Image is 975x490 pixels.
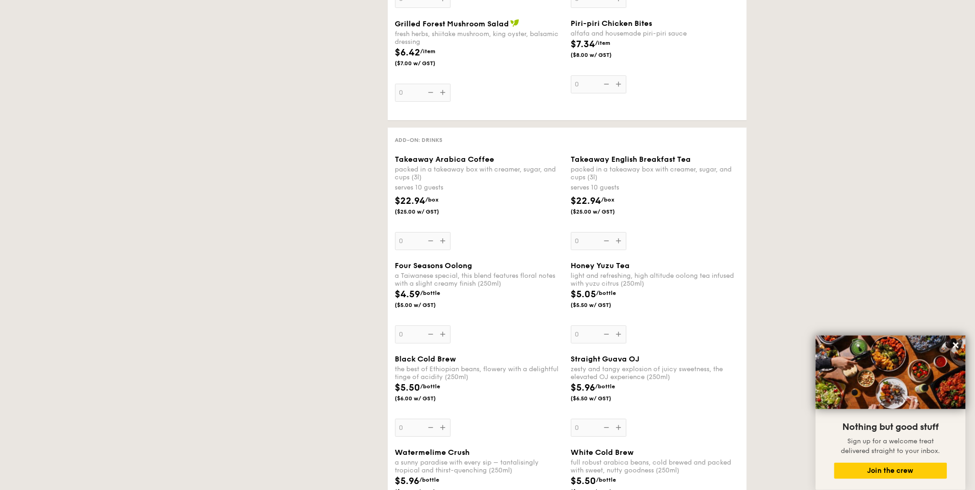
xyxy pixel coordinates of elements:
[571,261,630,270] span: Honey Yuzu Tea
[395,459,564,474] div: a sunny paradise with every sip – tantalisingly tropical and thirst-quenching (250ml)
[571,459,739,474] div: full robust arabica beans, cold brewed and packed with sweet, nutty goodness (250ml)
[841,437,940,455] span: Sign up for a welcome treat delivered straight to your inbox.
[571,289,596,300] span: $5.05
[816,336,966,409] img: DSC07876-Edit02-Large.jpeg
[596,40,611,46] span: /item
[395,261,472,270] span: Four Seasons Oolong
[421,290,441,296] span: /bottle
[395,196,426,207] span: $22.94
[510,19,520,27] img: icon-vegan.f8ff3823.svg
[596,477,616,483] span: /bottle
[602,196,615,203] span: /box
[834,463,947,479] button: Join the crew
[420,477,440,483] span: /bottle
[395,382,421,393] span: $5.50
[395,155,495,164] span: Takeaway Arabica Coffee
[571,155,691,164] span: Takeaway English Breakfast Tea
[395,355,456,363] span: Black Cold Brew
[395,30,564,46] div: fresh herbs, shiitake mushroom, king oyster, balsamic dressing
[421,383,441,390] span: /bottle
[395,395,458,402] span: ($6.00 w/ GST)
[395,448,470,457] span: Watermelime Crush
[571,355,640,363] span: Straight Guava OJ
[571,365,739,381] div: zesty and tangy explosion of juicy sweetness, the elevated OJ experience (250ml)
[395,183,564,192] div: serves 10 guests
[395,289,421,300] span: $4.59
[395,476,420,487] span: $5.96
[571,196,602,207] span: $22.94
[571,19,652,28] span: Piri-piri Chicken Bites
[571,51,634,59] span: ($8.00 w/ GST)
[571,30,739,37] div: alfafa and housemade piri-piri sauce
[395,272,564,288] div: a Taiwanese special, this blend features floral notes with a slight creamy finish (250ml)
[395,165,564,181] div: packed in a takeaway box with creamer, sugar, and cups (3l)
[395,60,458,67] span: ($7.00 w/ GST)
[596,290,616,296] span: /bottle
[426,196,439,203] span: /box
[395,301,458,309] span: ($5.00 w/ GST)
[421,48,436,55] span: /item
[571,382,596,393] span: $5.96
[571,395,634,402] span: ($6.50 w/ GST)
[571,183,739,192] div: serves 10 guests
[395,208,458,215] span: ($25.00 w/ GST)
[571,39,596,50] span: $7.34
[571,208,634,215] span: ($25.00 w/ GST)
[571,448,634,457] span: White Cold Brew
[596,383,615,390] span: /bottle
[395,19,509,28] span: Grilled Forest Mushroom Salad
[395,47,421,58] span: $6.42
[949,338,963,353] button: Close
[395,365,564,381] div: the best of Ethiopian beans, flowery with a delightful tinge of acidity (250ml)
[843,422,939,433] span: Nothing but good stuff
[571,476,596,487] span: $5.50
[571,165,739,181] div: packed in a takeaway box with creamer, sugar, and cups (3l)
[571,272,739,288] div: light and refreshing, high altitude oolong tea infused with yuzu citrus (250ml)
[395,137,443,143] span: Add-on: Drinks
[571,301,634,309] span: ($5.50 w/ GST)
